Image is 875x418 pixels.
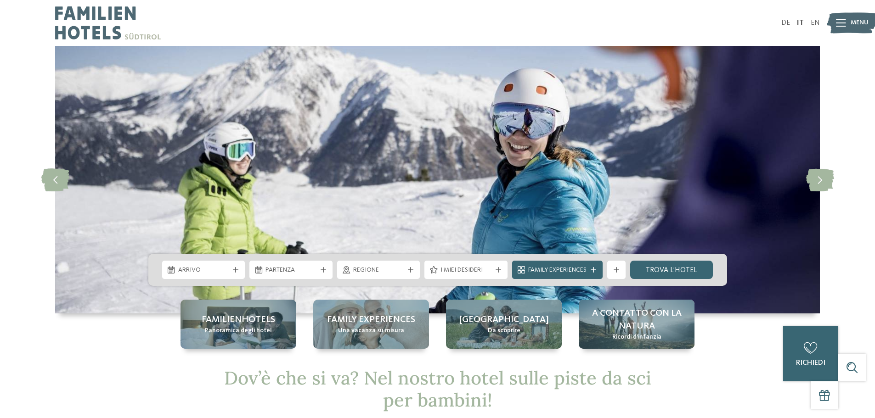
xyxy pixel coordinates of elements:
span: A contatto con la natura [588,307,685,333]
span: Panoramica degli hotel [205,326,272,335]
span: Family experiences [327,313,415,326]
a: DE [781,19,790,27]
span: Da scoprire [488,326,520,335]
span: I miei desideri [440,266,491,275]
a: IT [797,19,804,27]
span: Partenza [265,266,316,275]
span: Familienhotels [202,313,275,326]
span: Ricordi d’infanzia [612,333,661,342]
span: Menu [851,18,869,28]
a: EN [811,19,820,27]
span: Una vacanza su misura [338,326,404,335]
a: trova l’hotel [630,261,713,279]
a: Hotel sulle piste da sci per bambini: divertimento senza confini Familienhotels Panoramica degli ... [181,300,296,349]
a: Hotel sulle piste da sci per bambini: divertimento senza confini [GEOGRAPHIC_DATA] Da scoprire [446,300,562,349]
span: Dov’è che si va? Nel nostro hotel sulle piste da sci per bambini! [224,366,651,412]
img: Hotel sulle piste da sci per bambini: divertimento senza confini [55,46,820,313]
span: richiedi [796,359,825,367]
span: Regione [353,266,404,275]
a: richiedi [783,326,838,381]
span: [GEOGRAPHIC_DATA] [459,313,549,326]
span: Arrivo [178,266,229,275]
span: Family Experiences [528,266,587,275]
a: Hotel sulle piste da sci per bambini: divertimento senza confini A contatto con la natura Ricordi... [579,300,694,349]
a: Hotel sulle piste da sci per bambini: divertimento senza confini Family experiences Una vacanza s... [313,300,429,349]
